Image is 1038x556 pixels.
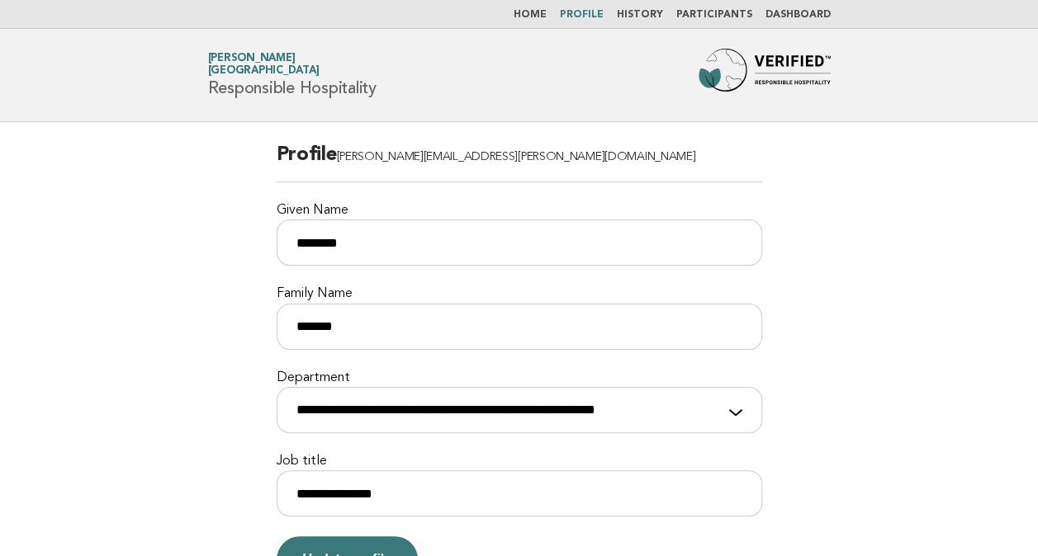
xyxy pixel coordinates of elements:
a: Profile [560,10,604,20]
span: [GEOGRAPHIC_DATA] [208,66,320,77]
span: [PERSON_NAME][EMAIL_ADDRESS][PERSON_NAME][DOMAIN_NAME] [336,151,695,163]
label: Given Name [277,202,762,219]
a: Participants [676,10,752,20]
img: Forbes Travel Guide [699,49,831,101]
a: Home [514,10,547,20]
label: Department [277,370,762,387]
h2: Profile [277,142,762,182]
label: Job title [277,453,762,470]
a: [PERSON_NAME][GEOGRAPHIC_DATA] [208,53,320,76]
a: History [617,10,663,20]
label: Family Name [277,285,762,303]
a: Dashboard [765,10,831,20]
h1: Responsible Hospitality [208,54,377,97]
